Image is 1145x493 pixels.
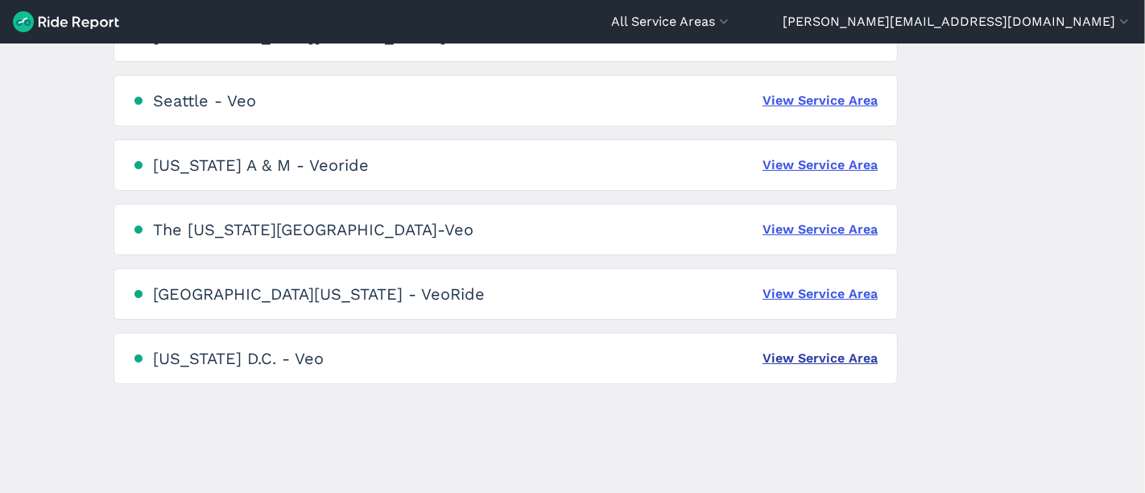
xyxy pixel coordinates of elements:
a: View Service Area [763,155,878,175]
div: Seattle - Veo [153,91,256,110]
div: [US_STATE] A & M - Veoride [153,155,369,175]
a: View Service Area [763,91,878,110]
div: [GEOGRAPHIC_DATA][US_STATE] - VeoRide [153,284,485,304]
button: All Service Areas [611,12,732,31]
div: [US_STATE] D.C. - Veo [153,349,324,368]
a: View Service Area [763,349,878,368]
a: View Service Area [763,284,878,304]
a: View Service Area [763,220,878,239]
div: The [US_STATE][GEOGRAPHIC_DATA]-Veo [153,220,473,239]
button: [PERSON_NAME][EMAIL_ADDRESS][DOMAIN_NAME] [783,12,1132,31]
img: Ride Report [13,11,119,32]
